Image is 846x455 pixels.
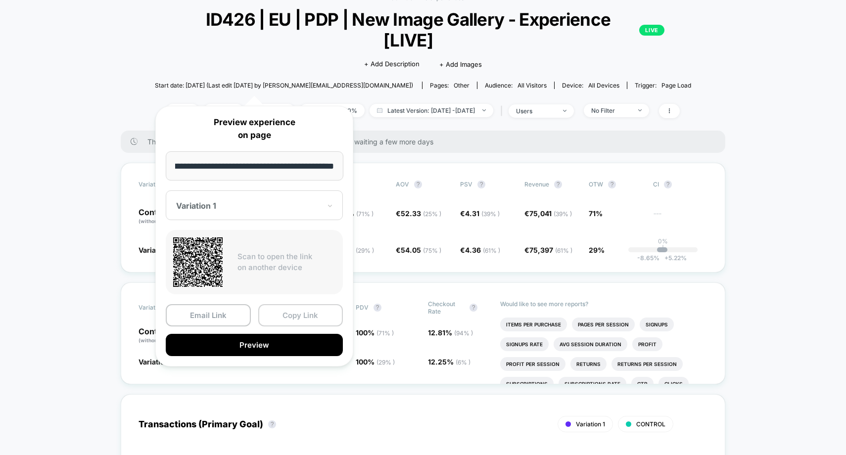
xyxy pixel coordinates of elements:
[139,358,174,366] span: Variation 1
[465,209,500,218] span: 4.31
[659,254,687,262] span: 5.22 %
[166,334,343,356] button: Preview
[166,116,343,141] p: Preview experience on page
[529,246,572,254] span: 75,397
[139,246,174,254] span: Variation 1
[517,82,547,89] span: All Visitors
[559,377,626,391] li: Subscriptions Rate
[237,251,335,273] p: Scan to open the link on another device
[653,181,707,188] span: CI
[139,181,193,188] span: Variation
[147,137,705,146] span: There are still no statistically significant results. We recommend waiting a few more days
[576,420,605,428] span: Variation 1
[155,82,413,89] span: Start date: [DATE] (Last edit [DATE] by [PERSON_NAME][EMAIL_ADDRESS][DOMAIN_NAME])
[500,300,707,308] p: Would like to see more reports?
[632,337,662,351] li: Profit
[182,9,664,50] span: ID426 | EU | PDP | New Image Gallery - Experience [LIVE]
[631,377,654,391] li: Ctr
[664,254,668,262] span: +
[481,210,500,218] span: ( 39 % )
[500,318,567,331] li: Items Per Purchase
[139,208,193,225] p: Control
[554,82,627,89] span: Device:
[554,181,562,188] button: ?
[456,359,470,366] span: ( 6 % )
[139,300,193,315] span: Variation
[635,82,691,89] div: Trigger:
[591,107,631,114] div: No Filter
[661,82,691,89] span: Page Load
[428,300,465,315] span: Checkout Rate
[572,318,635,331] li: Pages Per Session
[376,329,394,337] span: ( 71 % )
[500,357,565,371] li: Profit Per Session
[396,246,441,254] span: €
[356,247,374,254] span: ( 29 % )
[516,107,556,115] div: users
[554,337,627,351] li: Avg Session Duration
[454,329,473,337] span: ( 94 % )
[396,209,441,218] span: €
[465,246,500,254] span: 4.36
[396,181,409,188] span: AOV
[166,304,251,326] button: Email Link
[588,82,619,89] span: all devices
[139,337,183,343] span: (without changes)
[370,104,493,117] span: Latest Version: [DATE] - [DATE]
[414,181,422,188] button: ?
[589,246,605,254] span: 29%
[658,237,668,245] p: 0%
[470,304,477,312] button: ?
[139,327,201,344] p: Control
[376,359,395,366] span: ( 29 % )
[529,209,572,218] span: 75,041
[554,210,572,218] span: ( 39 % )
[460,181,472,188] span: PSV
[638,109,642,111] img: end
[454,82,470,89] span: other
[356,358,395,366] span: 100 %
[423,210,441,218] span: ( 25 % )
[460,209,500,218] span: €
[639,25,664,36] p: LIVE
[500,377,554,391] li: Subscriptions
[374,304,381,312] button: ?
[439,60,482,68] span: + Add Images
[570,357,607,371] li: Returns
[524,246,572,254] span: €
[428,358,470,366] span: 12.25 %
[637,254,659,262] span: -8.65 %
[524,209,572,218] span: €
[662,245,664,252] p: |
[268,420,276,428] button: ?
[563,110,566,112] img: end
[589,209,603,218] span: 71%
[483,247,500,254] span: ( 61 % )
[608,181,616,188] button: ?
[423,247,441,254] span: ( 75 % )
[485,82,547,89] div: Audience:
[258,304,343,326] button: Copy Link
[460,246,500,254] span: €
[498,104,509,118] span: |
[636,420,665,428] span: CONTROL
[401,209,441,218] span: 52.33
[401,246,441,254] span: 54.05
[653,211,707,225] span: ---
[524,181,549,188] span: Revenue
[658,377,689,391] li: Clicks
[428,328,473,337] span: 12.81 %
[377,108,382,113] img: calendar
[356,210,374,218] span: ( 71 % )
[500,337,549,351] li: Signups Rate
[356,328,394,337] span: 100 %
[482,109,486,111] img: end
[477,181,485,188] button: ?
[555,247,572,254] span: ( 61 % )
[589,181,643,188] span: OTW
[664,181,672,188] button: ?
[430,82,470,89] div: Pages:
[611,357,683,371] li: Returns Per Session
[139,218,183,224] span: (without changes)
[640,318,674,331] li: Signups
